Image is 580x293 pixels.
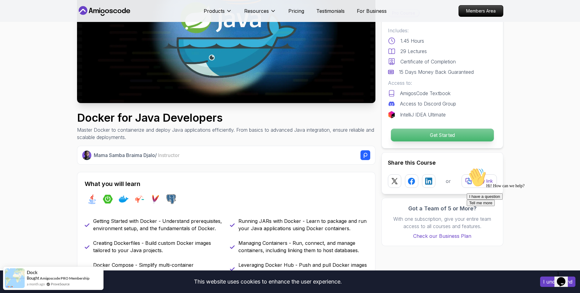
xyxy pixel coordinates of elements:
p: Running JARs with Docker - Learn to package and run your Java applications using Docker containers. [238,217,368,232]
h3: Got a Team of 5 or More? [388,204,497,213]
a: For Business [357,7,387,15]
p: Mama Samba Braima Djalo / [94,152,180,159]
span: Dock [27,270,37,275]
iframe: chat widget [554,269,574,287]
button: Products [204,7,232,20]
a: Amigoscode PRO Membership [40,276,90,280]
h2: Share this Course [388,159,497,167]
p: Master Docker to containerize and deploy Java applications efficiently. From basics to advanced J... [77,126,375,141]
div: 👋Hi! How can we help?I have a questionTell me more [2,2,112,41]
span: Instructor [158,152,180,158]
a: Members Area [459,5,503,17]
img: maven logo [150,194,160,204]
span: a month ago [27,281,45,287]
a: Check our Business Plan [388,232,497,240]
h2: What you will learn [85,180,368,188]
img: provesource social proof notification image [5,268,25,288]
h1: Docker for Java Developers [77,112,375,124]
img: docker logo [119,194,128,204]
button: Get Started [390,128,494,142]
img: jib logo [135,194,144,204]
p: Creating Dockerfiles - Build custom Docker images tailored to your Java projects. [93,239,223,254]
span: Hi! How can we help? [2,18,60,23]
img: spring-boot logo [103,194,113,204]
p: Managing Containers - Run, connect, and manage containers, including linking them to host databases. [238,239,368,254]
p: Access to Discord Group [400,100,456,107]
button: Accept cookies [540,277,575,287]
div: This website uses cookies to enhance the user experience. [5,275,531,288]
p: Includes: [388,27,497,34]
p: or [446,177,451,185]
p: AmigosCode Textbook [400,90,451,97]
iframe: chat widget [464,165,574,266]
p: 1.45 Hours [400,37,424,45]
p: Members Area [459,5,503,16]
p: 15 Days Money Back Guaranteed [399,68,474,76]
span: Bought [27,276,39,280]
button: Copy link [462,174,497,188]
p: IntelliJ IDEA Ultimate [400,111,446,118]
img: postgres logo [166,194,176,204]
button: Resources [244,7,276,20]
a: Pricing [288,7,304,15]
p: Products [204,7,225,15]
a: ProveSource [51,281,70,287]
p: Get Started [391,129,494,141]
button: Tell me more [2,34,30,41]
img: jetbrains logo [388,111,395,118]
p: With one subscription, give your entire team access to all courses and features. [388,215,497,230]
img: Nelson Djalo [82,151,92,160]
p: Leveraging Docker Hub - Push and pull Docker images to Docker Hub for seamless distribution. [238,261,368,276]
img: :wave: [2,2,22,22]
button: I have a question [2,28,38,34]
p: Resources [244,7,269,15]
p: Access to: [388,79,497,87]
p: Docker Compose - Simplify multi-container deployments with Docker Compose. [93,261,223,276]
p: Certificate of Completion [400,58,456,65]
p: Getting Started with Docker - Understand prerequisites, environment setup, and the fundamentals o... [93,217,223,232]
p: 29 Lectures [400,48,427,55]
a: Testimonials [316,7,345,15]
img: java logo [87,194,97,204]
